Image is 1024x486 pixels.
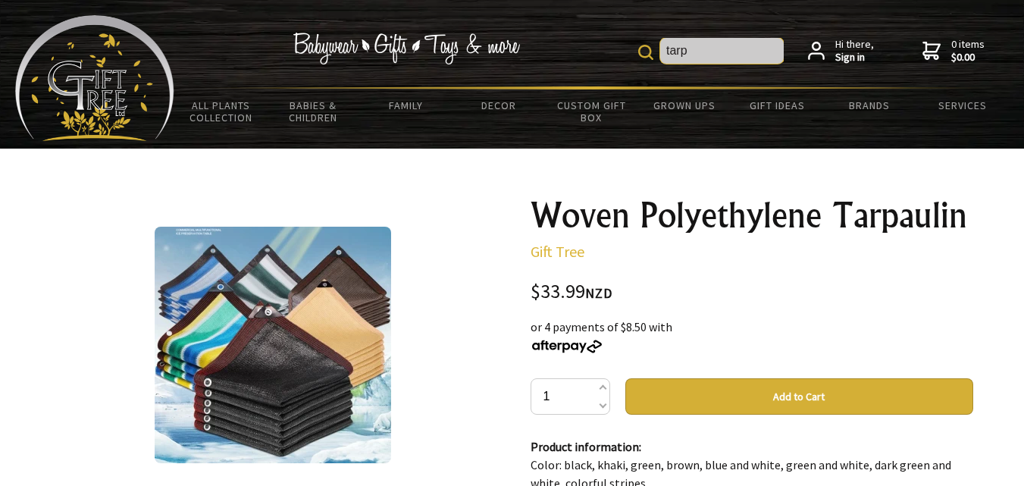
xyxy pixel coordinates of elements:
[293,33,520,64] img: Babywear - Gifts - Toys & more
[531,197,973,234] h1: Woven Polyethylene Tarpaulin
[638,45,653,60] img: product search
[531,282,973,303] div: $33.99
[660,38,784,64] input: Site Search
[531,318,973,354] div: or 4 payments of $8.50 with
[823,89,916,121] a: Brands
[531,439,641,454] strong: Product information:
[638,89,731,121] a: Grown Ups
[360,89,453,121] a: Family
[951,37,985,64] span: 0 items
[15,15,174,141] img: Babyware - Gifts - Toys and more...
[531,242,584,261] a: Gift Tree
[155,227,391,463] img: Woven Polyethylene Tarpaulin
[808,38,874,64] a: Hi there,Sign in
[731,89,823,121] a: Gift Ideas
[951,51,985,64] strong: $0.00
[453,89,545,121] a: Decor
[922,38,985,64] a: 0 items$0.00
[916,89,1009,121] a: Services
[531,340,603,353] img: Afterpay
[174,89,267,133] a: All Plants Collection
[545,89,637,133] a: Custom Gift Box
[585,284,612,302] span: NZD
[835,38,874,64] span: Hi there,
[625,378,973,415] button: Add to Cart
[267,89,359,133] a: Babies & Children
[835,51,874,64] strong: Sign in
